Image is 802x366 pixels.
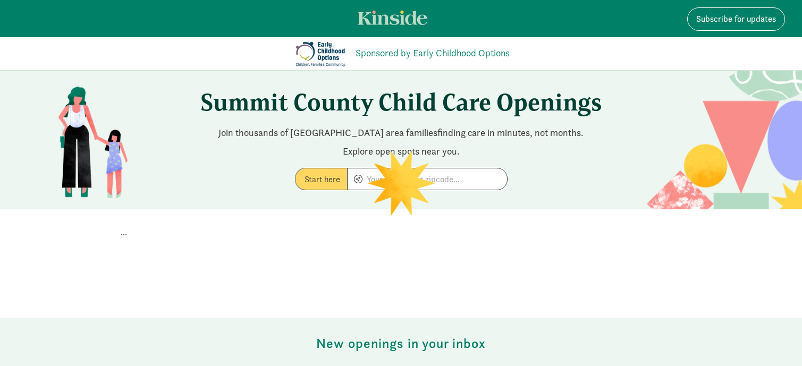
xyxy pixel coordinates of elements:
[106,144,696,158] p: Explore open spots near you.
[437,126,584,139] span: finding care in minutes, not months.
[106,125,696,140] p: Join thousands of [GEOGRAPHIC_DATA] area families
[106,88,696,117] h1: Summit County Child Care Openings
[348,168,506,190] input: Your address or zipcode...
[295,168,348,190] label: Start here
[292,38,349,70] img: Early Childhood Options
[121,226,682,239] p: ...
[358,10,427,25] img: light.svg
[356,46,510,60] a: Sponsored by Early Childhood Options
[687,7,785,31] button: Subscribe for updates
